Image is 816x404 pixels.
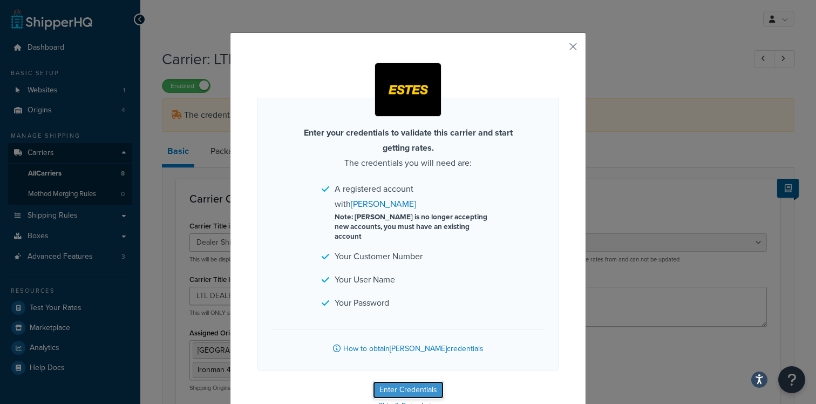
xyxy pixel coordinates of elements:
button: Enter Credentials [373,381,444,399]
li: Your User Name [322,272,494,287]
li: Your Customer Number [322,249,494,264]
a: [PERSON_NAME] [351,198,416,210]
li: Your Password [322,295,494,311]
li: A registered account with [322,181,494,241]
strong: Enter your credentials to validate this carrier and start getting rates. [304,126,513,154]
a: How to obtain[PERSON_NAME]credentials [271,329,545,356]
img: LTL DEALER B [377,65,439,115]
p: Note: [PERSON_NAME] is no longer accepting new accounts, you must have an existing account [335,212,494,241]
p: The credentials you will need are: [289,125,527,171]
